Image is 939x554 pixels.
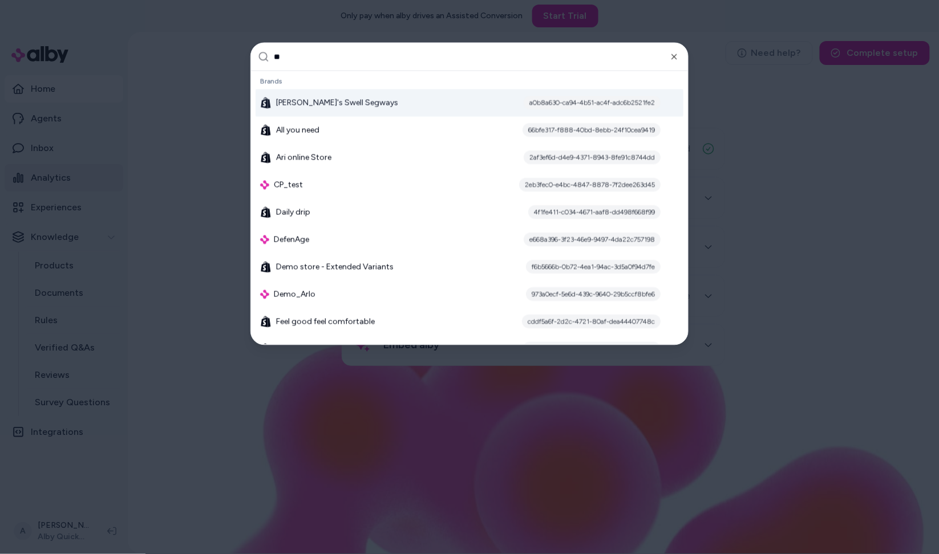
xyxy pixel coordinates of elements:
div: e668a396-3f23-46e9-9497-4da22c757198 [524,233,661,247]
div: a0b8a630-ca94-4b51-ac4f-adc6b2521fe2 [524,96,661,110]
div: 66bfe317-f888-40bd-8ebb-24f10cea9419 [523,124,661,137]
span: Demo store - Extended Variants [276,262,394,273]
div: 2af3ef6d-d4e9-4371-8943-8fe91c8744dd [524,151,661,165]
span: DefenAge [274,234,309,246]
div: Brands [256,74,683,89]
span: [PERSON_NAME]'s Swell Segways [276,97,398,109]
img: alby Logo [260,181,269,190]
span: Felina [276,344,297,355]
span: Feel good feel comfortable [276,316,375,328]
span: Ari online Store [276,152,331,164]
img: alby Logo [260,235,269,245]
div: 4f1fe411-c034-4671-aaf8-dd498f668f99 [528,206,661,219]
div: 2eb3fec0-e4bc-4847-8878-7f2dee263d45 [519,178,661,192]
div: f6b5666b-0b72-4ea1-94ac-3d5a0f94d7fe [526,260,661,274]
div: de87b967-f40e-469a-bf63-a4626bdb14ba [523,343,661,356]
img: alby Logo [260,290,269,299]
div: 973a0ecf-5e6d-439c-9640-29b5ccf8bfe6 [526,288,661,302]
span: CP_test [274,180,303,191]
span: Daily drip [276,207,310,218]
div: cddf5a6f-2d2c-4721-80af-dea44407748c [522,315,661,329]
span: All you need [276,125,319,136]
span: Demo_Arlo [274,289,315,300]
div: Suggestions [251,71,688,345]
